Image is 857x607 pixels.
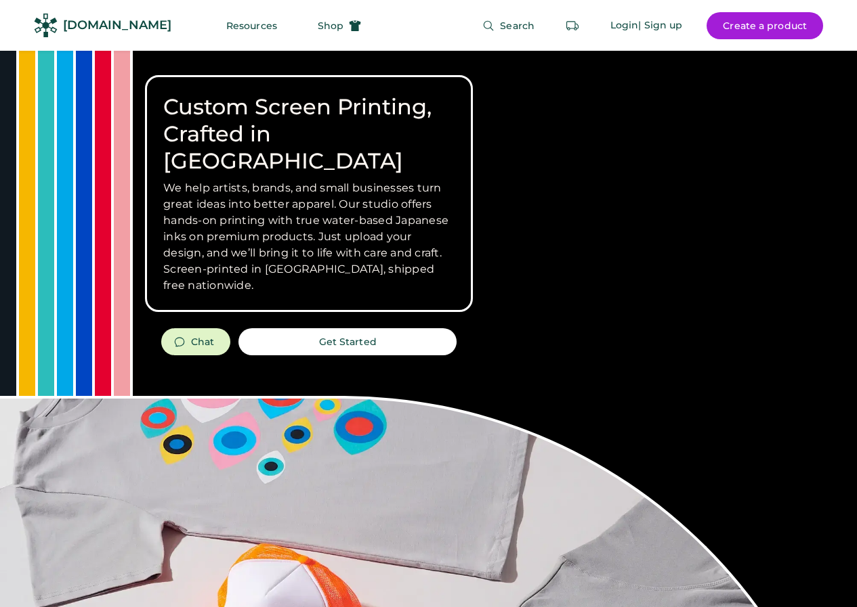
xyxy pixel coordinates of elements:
[301,12,377,39] button: Shop
[559,12,586,39] button: Retrieve an order
[163,180,455,294] h3: We help artists, brands, and small businesses turn great ideas into better apparel. Our studio of...
[610,19,639,32] div: Login
[466,12,551,39] button: Search
[63,17,171,34] div: [DOMAIN_NAME]
[34,14,58,37] img: Rendered Logo - Screens
[318,21,343,30] span: Shop
[638,19,682,32] div: | Sign up
[210,12,293,39] button: Resources
[707,12,823,39] button: Create a product
[238,328,457,355] button: Get Started
[161,328,230,355] button: Chat
[500,21,535,30] span: Search
[163,93,455,175] h1: Custom Screen Printing, Crafted in [GEOGRAPHIC_DATA]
